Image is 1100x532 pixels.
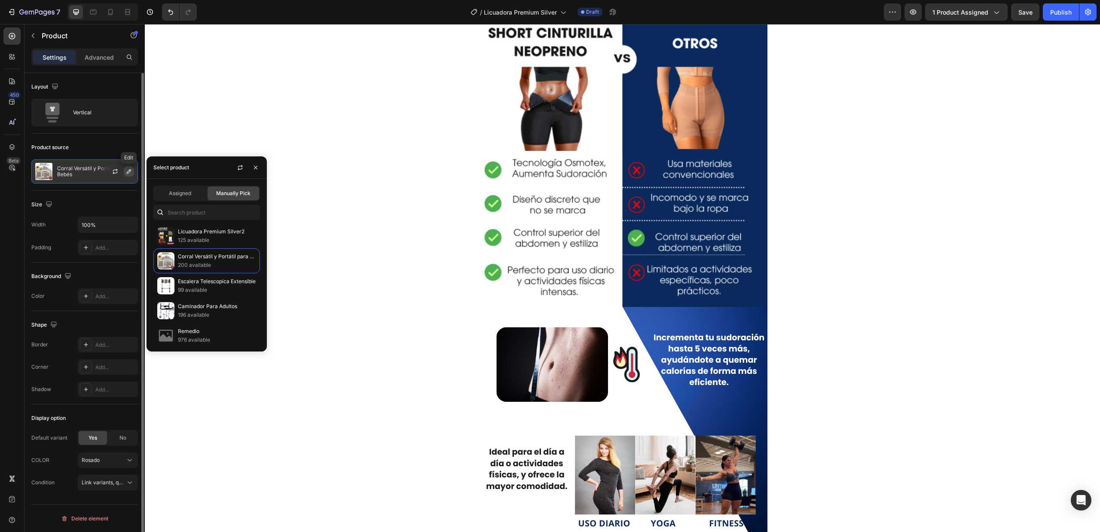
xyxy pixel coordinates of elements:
p: 196 available [178,311,256,319]
span: Manually Pick [216,190,251,197]
div: Publish [1050,8,1072,17]
p: Settings [43,53,67,62]
div: 450 [8,92,21,98]
p: 976 available [178,336,256,344]
div: Border [31,341,48,349]
input: Auto [78,217,137,232]
div: Product source [31,144,69,151]
p: 99 available [178,286,256,294]
div: Add... [95,244,136,252]
button: Link variants, quantity <br> between same products [78,475,138,490]
div: Width [31,221,46,229]
img: product feature img [35,163,52,180]
span: / [480,8,482,17]
div: Padding [31,244,51,251]
div: Undo/Redo [162,3,197,21]
p: 125 available [178,236,256,245]
span: Save [1018,9,1033,16]
p: Caminador Para Adultos [178,302,256,311]
p: Escalera Telescopica Extensible [178,277,256,286]
img: collections [157,252,174,269]
span: Yes [89,434,97,442]
span: Licuadora Premium Silver [484,8,557,17]
div: Vertical [73,103,125,122]
img: gempages_546459430783288139-c965beea-cb65-4fc4-853e-951ad95897f2.png [333,130,623,517]
button: 1 product assigned [925,3,1008,21]
div: Color [31,292,45,300]
div: Select product [153,164,189,171]
div: Add... [95,293,136,300]
img: collections [157,227,174,245]
button: Publish [1043,3,1079,21]
span: Link variants, quantity <br> between same products [82,479,208,486]
p: 7 [56,7,60,17]
img: collections [157,277,174,294]
p: Advanced [85,53,114,62]
div: Open Intercom Messenger [1071,490,1091,511]
div: Layout [31,81,60,93]
div: Background [31,271,73,282]
div: Shadow [31,385,51,393]
span: Rosado [82,456,100,464]
div: Delete element [61,514,108,524]
div: Display option [31,414,66,422]
div: Beta [6,157,21,164]
p: Corral Versátil y Portátil para Bebés [57,165,134,177]
iframe: Design area [145,24,1100,532]
span: Draft [586,8,599,16]
p: Remedio [178,327,256,336]
div: Shape [31,319,59,331]
div: Condition [31,479,55,486]
input: Search in Settings & Advanced [153,205,260,220]
div: Add... [95,364,136,371]
div: Size [31,199,54,211]
div: COLOR [31,456,49,464]
span: No [119,434,126,442]
p: Product [42,31,115,41]
p: 200 available [178,261,256,269]
span: Assigned [169,190,191,197]
p: Licuadora Premium Silver2 [178,227,256,236]
span: 1 product assigned [932,8,988,17]
button: Save [1011,3,1039,21]
div: Default variant [31,434,67,442]
img: collections [157,302,174,319]
button: Rosado [78,453,138,468]
div: Add... [95,341,136,349]
button: 7 [3,3,64,21]
img: no-image [157,327,174,344]
p: Corral Versátil y Portátil para Bebés [178,252,256,261]
button: Delete element [31,512,138,526]
div: Add... [95,386,136,394]
div: Corner [31,363,49,371]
